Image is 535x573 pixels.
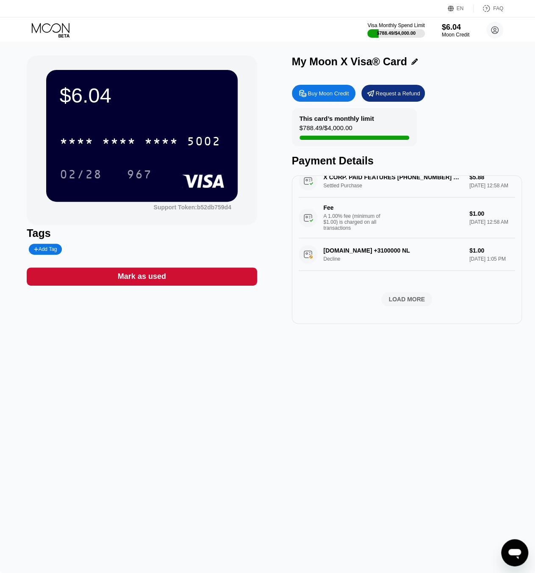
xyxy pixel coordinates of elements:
div: 967 [127,169,152,182]
div: Buy Moon Credit [308,90,349,97]
div: FAQ [493,6,503,11]
div: $6.04 [442,23,469,32]
div: Moon Credit [442,32,469,38]
div: Fee [324,204,383,211]
div: EN [457,6,464,11]
div: LOAD MORE [299,292,515,306]
div: LOAD MORE [388,295,425,303]
div: FeeA 1.00% fee (minimum of $1.00) is charged on all transactions$1.00[DATE] 12:58 AM [299,197,515,238]
div: FAQ [474,4,503,13]
div: Request a Refund [376,90,420,97]
div: Support Token:b52db759d4 [153,204,231,211]
div: Add Tag [34,246,57,252]
div: $6.04 [60,83,224,107]
div: Mark as used [27,267,257,286]
div: A 1.00% fee (minimum of $1.00) is charged on all transactions [324,213,387,231]
div: $788.49 / $4,000.00 [377,31,416,36]
div: Visa Monthly Spend Limit [367,22,424,28]
div: Support Token: b52db759d4 [153,204,231,211]
div: $6.04Moon Credit [442,23,469,38]
div: EN [448,4,474,13]
div: 967 [120,164,158,185]
div: Request a Refund [361,85,425,102]
div: $788.49 / $4,000.00 [299,124,352,136]
div: [DATE] 12:58 AM [469,219,515,225]
div: $1.00 [469,210,515,217]
div: 02/28 [60,169,102,182]
div: This card’s monthly limit [299,115,374,122]
div: My Moon X Visa® Card [292,56,407,68]
div: Buy Moon Credit [292,85,355,102]
div: 5002 [187,136,221,149]
div: Mark as used [118,272,166,281]
div: Add Tag [29,244,62,255]
div: Visa Monthly Spend Limit$788.49/$4,000.00 [367,22,424,38]
iframe: Button to launch messaging window [501,539,528,566]
div: Tags [27,227,257,239]
div: Payment Details [292,155,522,167]
div: 02/28 [53,164,108,185]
